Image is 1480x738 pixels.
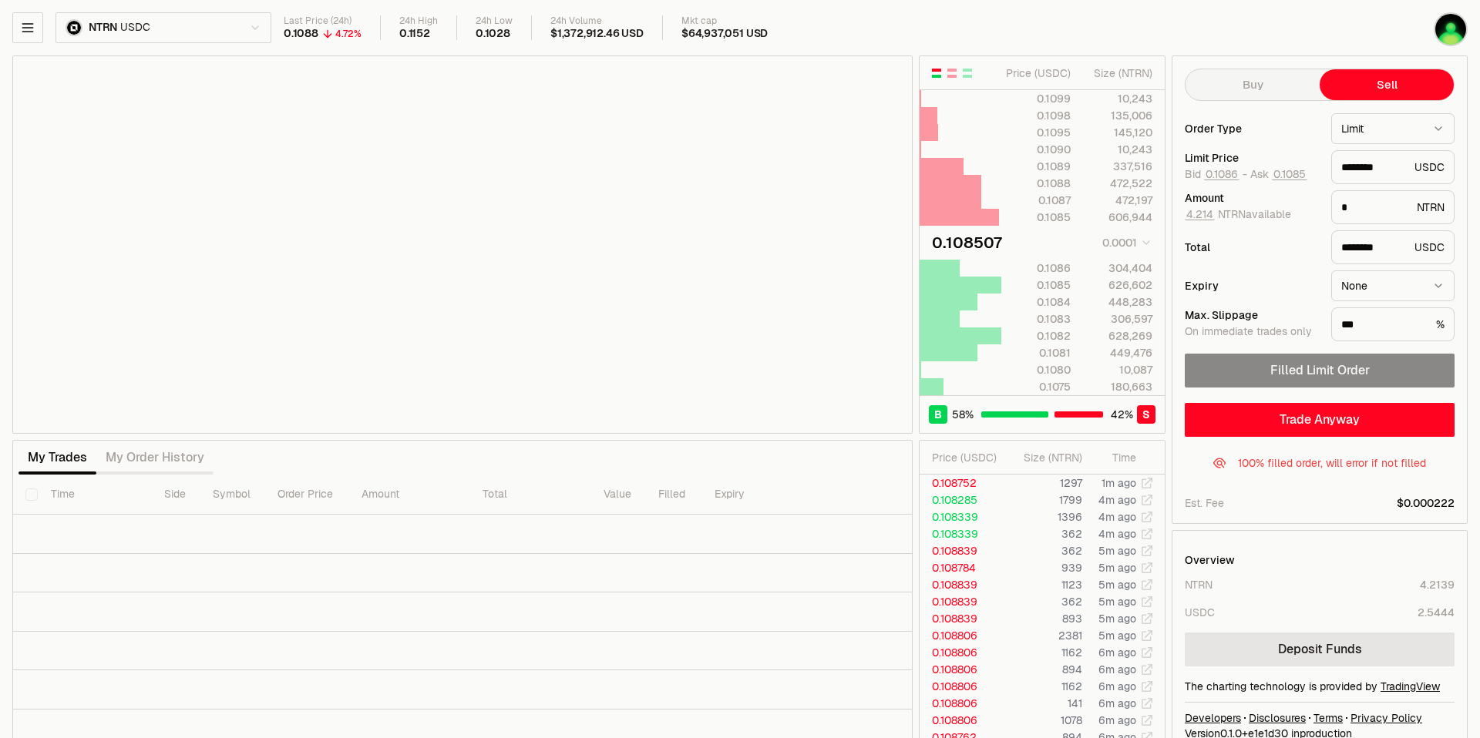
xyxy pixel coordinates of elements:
span: 58 % [952,407,974,422]
span: 42 % [1111,407,1133,422]
div: 337,516 [1084,159,1152,174]
div: Est. Fee [1185,495,1224,511]
button: Show Sell Orders Only [946,67,958,79]
div: 0.1085 [1002,277,1071,293]
img: atm4 [1435,14,1466,45]
td: 0.108806 [920,627,1004,644]
iframe: Financial Chart [13,56,912,433]
div: Last Price (24h) [284,15,362,27]
span: Bid - [1185,168,1247,182]
td: 0.108339 [920,508,1004,525]
td: 0.108339 [920,525,1004,542]
time: 6m ago [1098,663,1136,676]
div: 628,269 [1084,328,1152,344]
td: 362 [1004,525,1083,542]
div: 10,243 [1084,142,1152,157]
div: 100% filled order, will error if not filled [1238,455,1426,471]
div: Limit Price [1185,153,1319,163]
button: My Order History [96,442,214,473]
td: 1078 [1004,712,1083,729]
div: 0.1088 [284,27,318,41]
button: 0.1085 [1272,168,1307,180]
div: 0.1080 [1002,362,1071,377]
button: Sell [1320,69,1454,100]
div: 0.1090 [1002,142,1071,157]
td: 0.108806 [920,712,1004,729]
div: The charting technology is provided by [1185,679,1455,694]
button: None [1331,270,1455,301]
time: 5m ago [1098,629,1136,642]
a: Disclosures [1249,710,1306,726]
div: 4.72% [335,28,362,40]
time: 1m ago [1102,476,1136,490]
div: 0.1084 [1002,294,1071,310]
time: 4m ago [1098,493,1136,507]
td: 1123 [1004,576,1083,593]
div: 24h Low [476,15,513,27]
td: 1799 [1004,491,1083,508]
div: 0.1088 [1002,176,1071,191]
td: 0.108839 [920,593,1004,610]
div: 449,476 [1084,345,1152,361]
div: 0.1028 [476,27,510,41]
th: Expiry [702,475,811,515]
div: 0.1083 [1002,311,1071,327]
a: Terms [1313,710,1343,726]
div: USDC [1331,150,1455,184]
span: B [934,407,942,422]
div: 0.1075 [1002,379,1071,394]
td: 0.108752 [920,475,1004,491]
td: 939 [1004,559,1083,576]
div: 0.1099 [1002,91,1071,106]
div: 0.1089 [1002,159,1071,174]
td: 0.108784 [920,559,1004,576]
div: 0.1082 [1002,328,1071,344]
th: Time [39,475,151,515]
div: Size ( NTRN ) [1084,65,1152,81]
div: 0.1085 [1002,210,1071,225]
div: USDC [1331,230,1455,264]
img: NTRN Logo [67,21,81,35]
span: NTRN [89,21,117,35]
div: Expiry [1185,280,1319,291]
time: 6m ago [1098,679,1136,693]
div: 306,597 [1084,311,1152,327]
th: Side [152,475,200,515]
td: 0.108285 [920,491,1004,508]
td: 0.108806 [920,678,1004,695]
div: 472,197 [1084,193,1152,208]
span: S [1142,407,1150,422]
time: 4m ago [1098,527,1136,541]
div: 10,087 [1084,362,1152,377]
button: Buy [1186,69,1320,100]
div: 0.1087 [1002,193,1071,208]
td: 893 [1004,610,1083,627]
span: Ask [1250,168,1307,182]
th: Total [470,475,591,515]
th: Amount [349,475,470,515]
div: Total [1185,242,1319,253]
span: $0.000222 [1397,495,1455,511]
time: 6m ago [1098,696,1136,710]
div: Time [1095,450,1136,465]
a: TradingView [1381,679,1440,693]
div: 606,944 [1084,210,1152,225]
button: 4.214 [1185,208,1215,220]
button: 0.0001 [1098,233,1152,252]
th: Filled [646,475,702,515]
button: Limit [1331,113,1455,144]
th: Order Price [265,475,349,515]
div: NTRN [1185,577,1213,592]
div: 472,522 [1084,176,1152,191]
div: 2.5444 [1418,605,1455,620]
div: Size ( NTRN ) [1017,450,1082,465]
div: 0.1081 [1002,345,1071,361]
button: 0.1086 [1204,168,1239,180]
div: 448,283 [1084,294,1152,310]
th: Value [591,475,646,515]
div: 4.2139 [1420,577,1455,592]
a: Privacy Policy [1350,710,1422,726]
td: 362 [1004,593,1083,610]
time: 6m ago [1098,713,1136,727]
span: NTRN available [1185,207,1291,221]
